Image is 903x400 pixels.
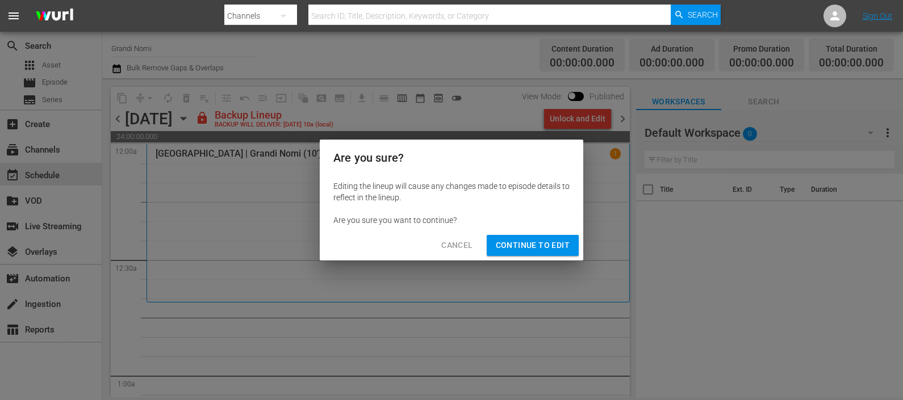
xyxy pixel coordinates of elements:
[333,149,570,167] h2: Are you sure?
[27,3,82,30] img: ans4CAIJ8jUAAAAAAAAAAAAAAAAAAAAAAAAgQb4GAAAAAAAAAAAAAAAAAAAAAAAAJMjXAAAAAAAAAAAAAAAAAAAAAAAAgAT5G...
[863,11,892,20] a: Sign Out
[432,235,482,256] button: Cancel
[688,5,718,25] span: Search
[7,9,20,23] span: menu
[487,235,579,256] button: Continue to Edit
[333,214,570,226] div: Are you sure you want to continue?
[496,238,570,252] span: Continue to Edit
[333,180,570,203] div: Editing the lineup will cause any changes made to episode details to reflect in the lineup.
[441,238,473,252] span: Cancel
